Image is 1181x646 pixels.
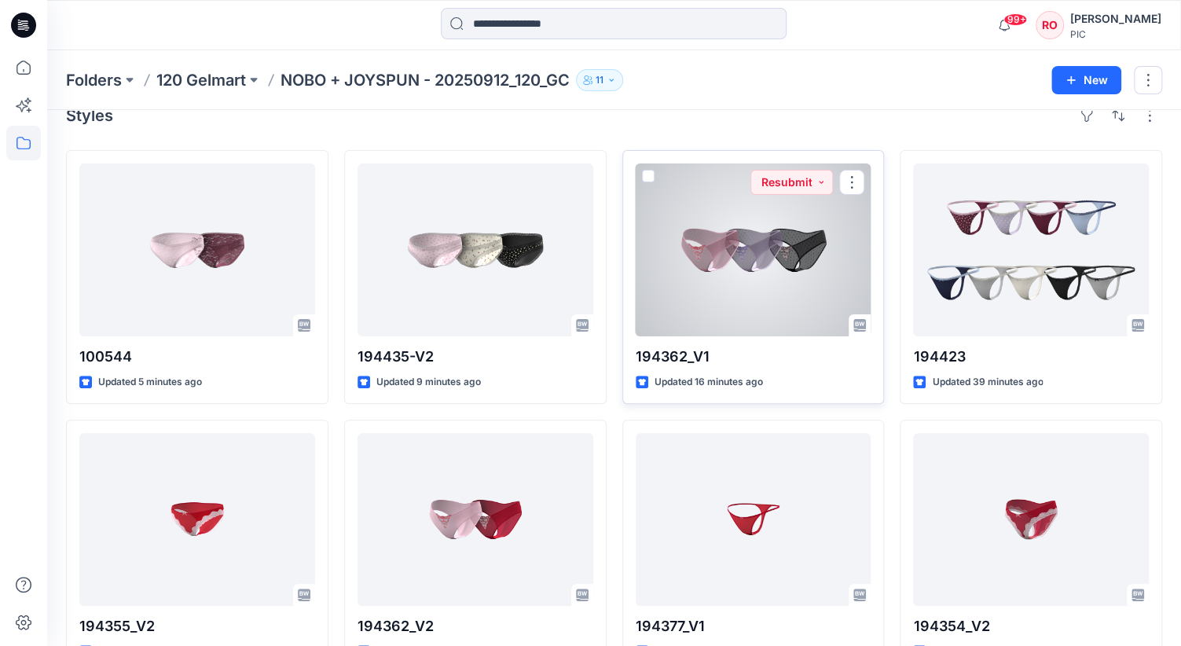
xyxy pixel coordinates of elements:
[636,433,871,606] a: 194377_V1
[79,163,315,336] a: 100544
[376,374,481,391] p: Updated 9 minutes ago
[358,433,593,606] a: 194362_V2
[79,346,315,368] p: 100544
[79,433,315,606] a: 194355_V2
[1051,66,1121,94] button: New
[156,69,246,91] a: 120 Gelmart
[358,346,593,368] p: 194435-V2
[1036,11,1064,39] div: RO
[913,346,1149,368] p: 194423
[66,69,122,91] a: Folders
[655,374,763,391] p: Updated 16 minutes ago
[913,433,1149,606] a: 194354_V2
[358,615,593,637] p: 194362_V2
[358,163,593,336] a: 194435-V2
[1070,28,1161,40] div: PIC
[636,163,871,336] a: 194362_V1
[913,615,1149,637] p: 194354_V2
[66,106,113,125] h4: Styles
[636,346,871,368] p: 194362_V1
[636,615,871,637] p: 194377_V1
[281,69,570,91] p: NOBO + JOYSPUN - 20250912_120_GC
[98,374,202,391] p: Updated 5 minutes ago
[1003,13,1027,26] span: 99+
[1070,9,1161,28] div: [PERSON_NAME]
[596,72,603,89] p: 11
[913,163,1149,336] a: 194423
[576,69,623,91] button: 11
[79,615,315,637] p: 194355_V2
[932,374,1043,391] p: Updated 39 minutes ago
